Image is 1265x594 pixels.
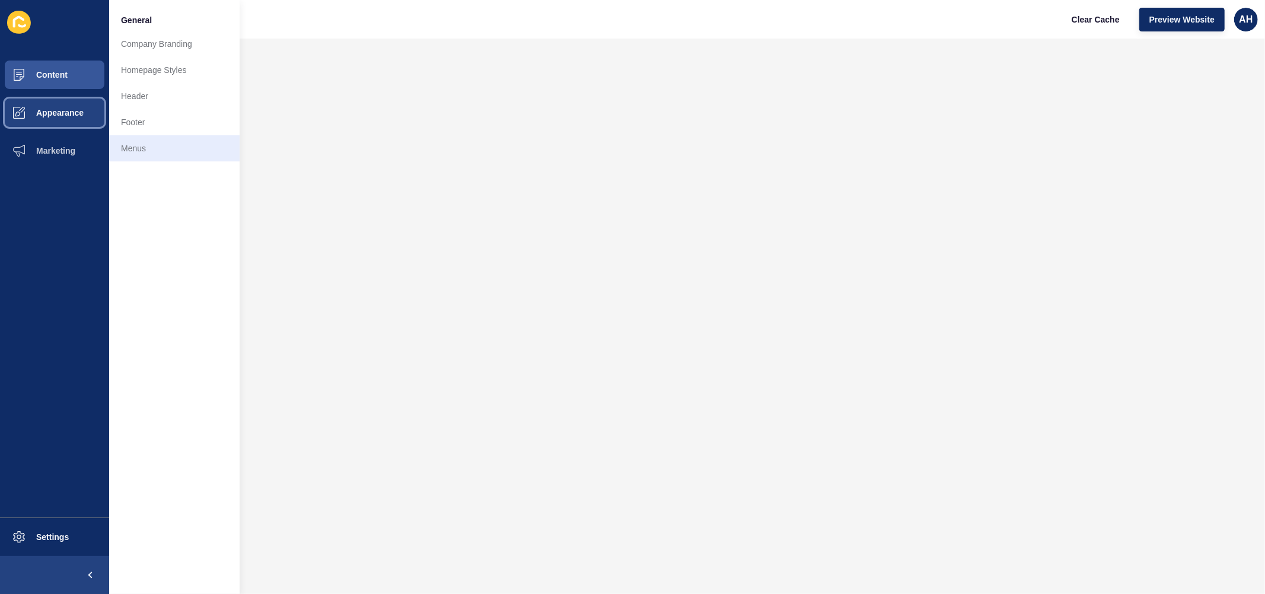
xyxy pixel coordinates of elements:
span: AH [1239,14,1253,26]
a: Menus [109,135,240,161]
a: Company Branding [109,31,240,57]
button: Clear Cache [1062,8,1130,31]
a: Homepage Styles [109,57,240,83]
a: Header [109,83,240,109]
button: Preview Website [1139,8,1225,31]
span: Clear Cache [1072,14,1120,26]
span: General [121,14,152,26]
span: Preview Website [1149,14,1215,26]
a: Footer [109,109,240,135]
